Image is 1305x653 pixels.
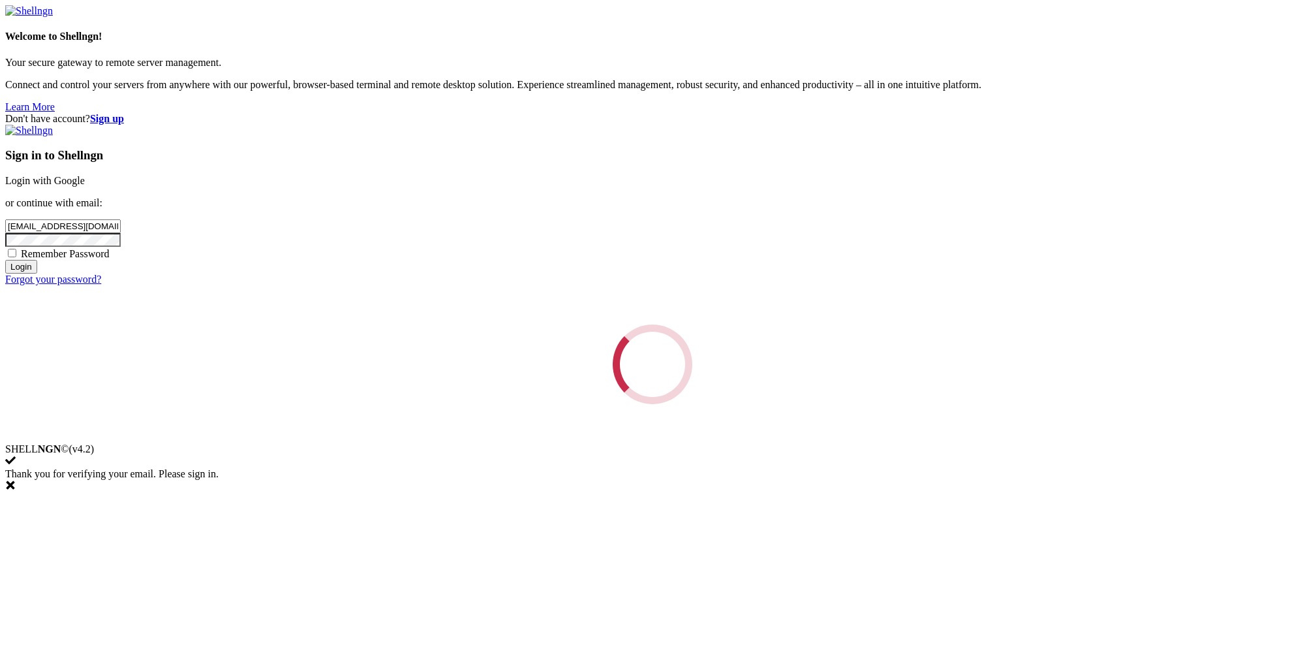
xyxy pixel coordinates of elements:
[5,175,85,186] a: Login with Google
[5,148,1300,163] h3: Sign in to Shellngn
[598,310,707,419] div: Loading...
[5,443,94,454] span: SHELL ©
[5,197,1300,209] p: or continue with email:
[5,5,53,17] img: Shellngn
[5,260,37,274] input: Login
[21,248,110,259] span: Remember Password
[5,101,55,112] a: Learn More
[5,480,1300,493] div: Dismiss this notification
[5,57,1300,69] p: Your secure gateway to remote server management.
[5,125,53,136] img: Shellngn
[8,249,16,257] input: Remember Password
[5,31,1300,42] h4: Welcome to Shellngn!
[90,113,124,124] a: Sign up
[5,219,121,233] input: Email address
[69,443,95,454] span: 4.2.0
[5,113,1300,125] div: Don't have account?
[5,468,1300,493] div: Thank you for verifying your email. Please sign in.
[38,443,61,454] b: NGN
[5,79,1300,91] p: Connect and control your servers from anywhere with our powerful, browser-based terminal and remo...
[5,274,101,285] a: Forgot your password?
